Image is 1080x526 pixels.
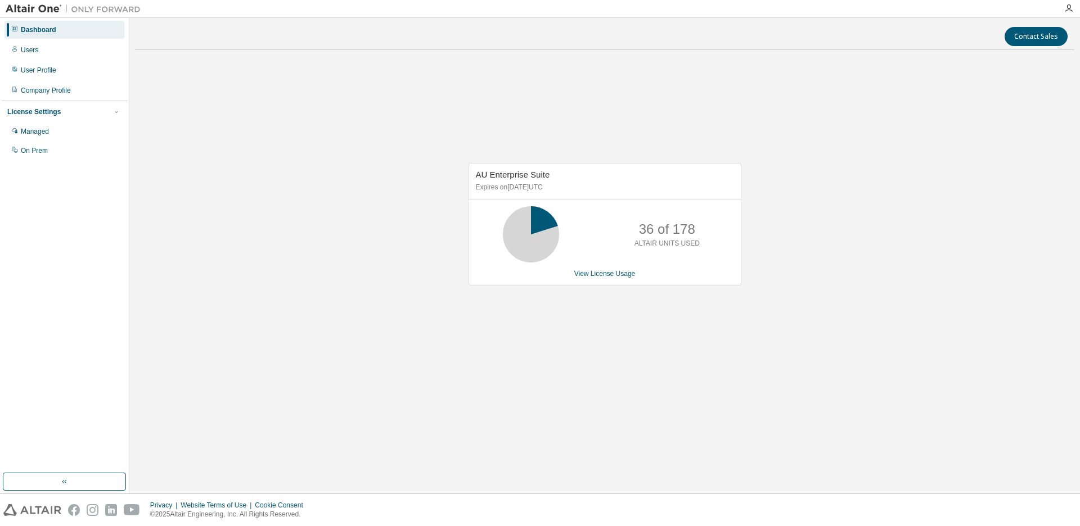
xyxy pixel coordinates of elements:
div: Cookie Consent [255,501,309,510]
div: Users [21,46,38,55]
p: 36 of 178 [639,220,695,239]
div: Managed [21,127,49,136]
button: Contact Sales [1005,27,1068,46]
img: linkedin.svg [105,504,117,516]
img: facebook.svg [68,504,80,516]
p: Expires on [DATE] UTC [476,183,731,192]
p: ALTAIR UNITS USED [634,239,700,248]
img: youtube.svg [124,504,140,516]
div: Privacy [150,501,181,510]
div: Dashboard [21,25,56,34]
img: altair_logo.svg [3,504,61,516]
img: Altair One [6,3,146,15]
div: Company Profile [21,86,71,95]
div: License Settings [7,107,61,116]
div: User Profile [21,66,56,75]
img: instagram.svg [87,504,98,516]
span: AU Enterprise Suite [476,170,550,179]
div: Website Terms of Use [181,501,255,510]
a: View License Usage [574,270,636,278]
div: On Prem [21,146,48,155]
p: © 2025 Altair Engineering, Inc. All Rights Reserved. [150,510,310,519]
